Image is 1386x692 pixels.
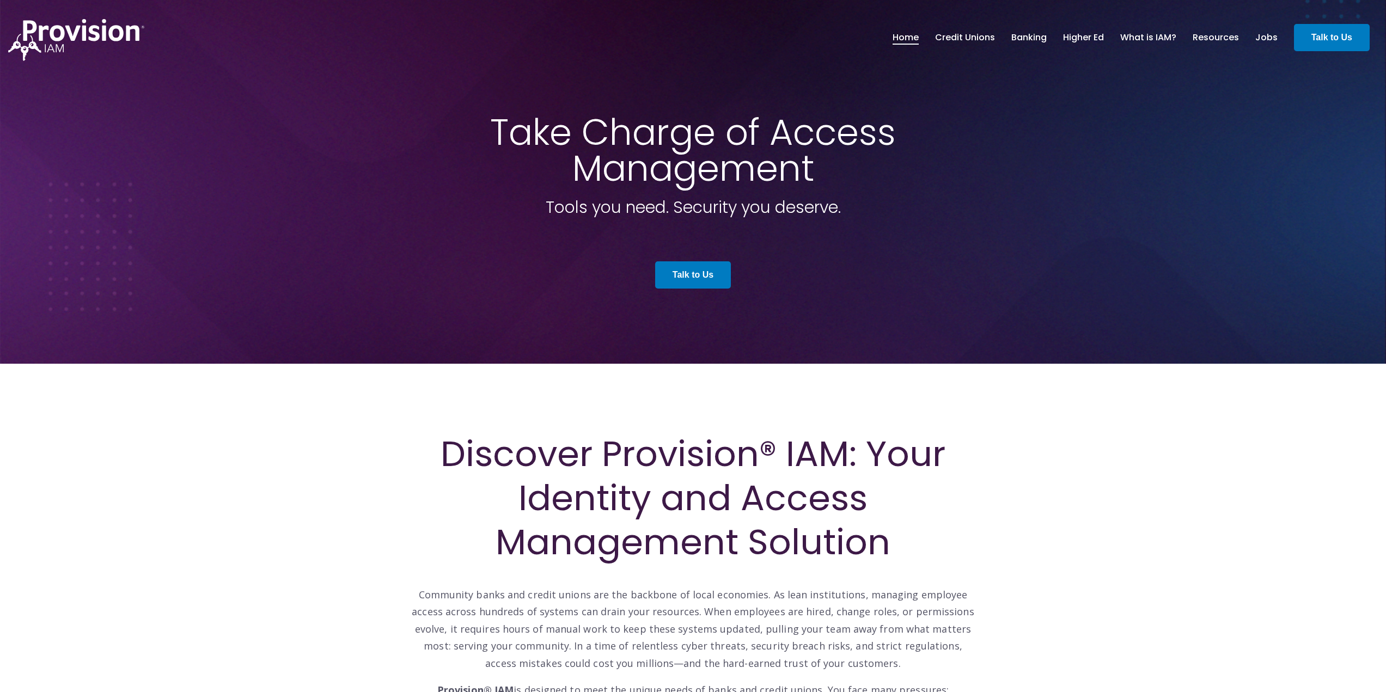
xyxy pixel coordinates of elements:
[655,261,731,289] a: Talk to Us
[1063,28,1104,47] a: Higher Ed
[8,19,144,61] img: ProvisionIAM-Logo-White
[410,432,976,565] h1: Discover Provision® IAM: Your Identity and Access Management Solution
[1311,33,1352,42] strong: Talk to Us
[1193,28,1239,47] a: Resources
[410,569,976,672] p: Community banks and credit unions are the backbone of local economies. As lean institutions, mana...
[673,270,713,279] strong: Talk to Us
[1120,28,1176,47] a: What is IAM?
[1294,24,1370,51] a: Talk to Us
[546,195,841,219] span: Tools you need. Security you deserve.
[893,28,919,47] a: Home
[490,107,896,193] span: Take Charge of Access Management
[935,28,995,47] a: Credit Unions
[884,20,1286,55] nav: menu
[1255,28,1278,47] a: Jobs
[1011,28,1047,47] a: Banking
